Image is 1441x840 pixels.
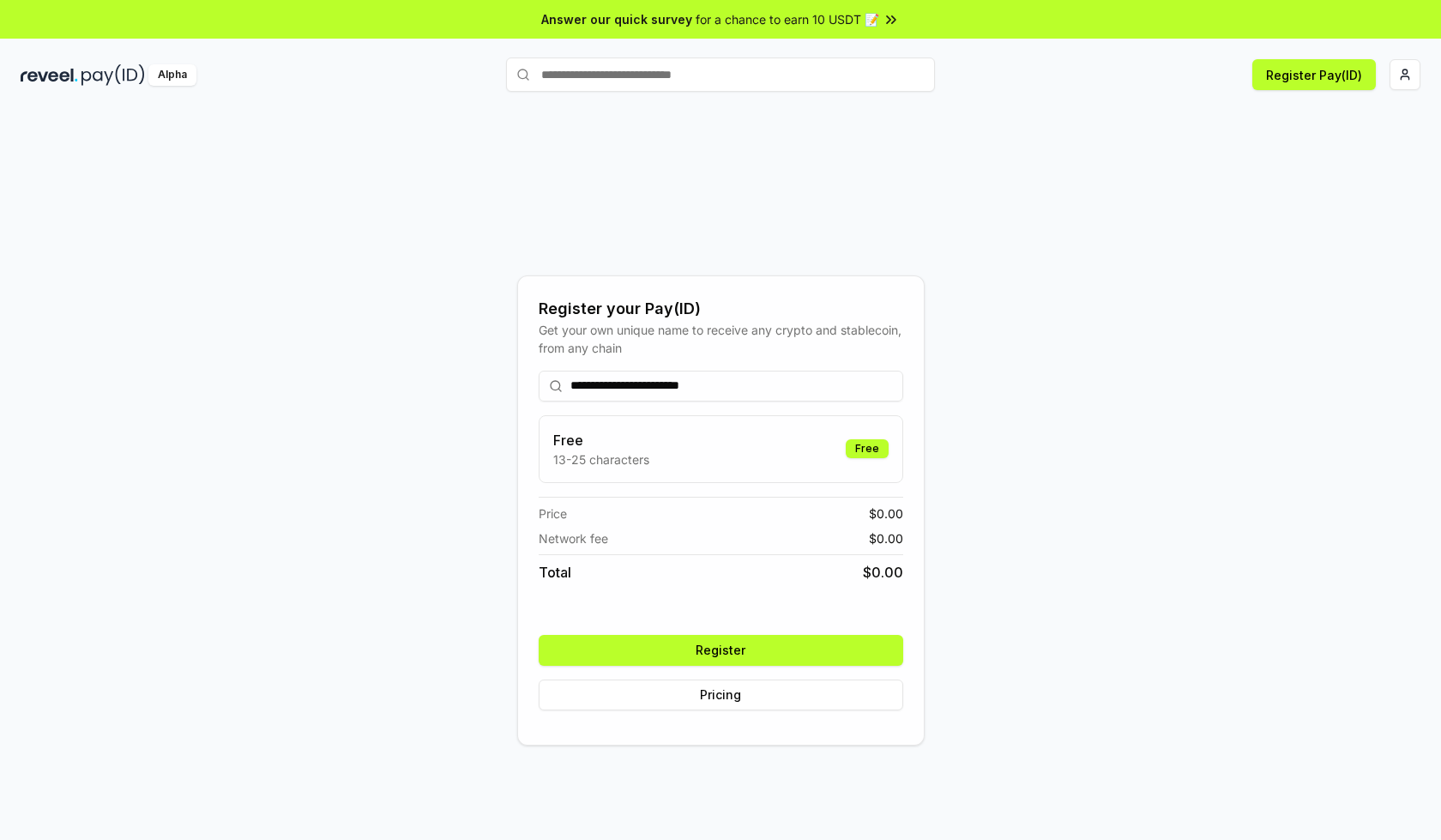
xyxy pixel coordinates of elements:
span: Total [539,562,571,583]
span: $ 0.00 [869,529,903,547]
p: 13-25 characters [553,450,649,468]
div: Free [846,439,889,458]
span: $ 0.00 [863,562,903,583]
span: for a chance to earn 10 USDT 📝 [696,10,879,28]
div: Alpha [148,64,196,86]
span: $ 0.00 [869,505,903,523]
div: Register your Pay(ID) [539,297,903,321]
span: Answer our quick survey [541,10,692,28]
button: Register Pay(ID) [1252,59,1376,90]
img: pay_id [81,64,145,86]
h3: Free [553,430,649,450]
span: Price [539,505,567,523]
button: Register [539,635,903,666]
img: reveel_dark [21,64,78,86]
button: Pricing [539,680,903,710]
span: Network fee [539,529,608,547]
div: Get your own unique name to receive any crypto and stablecoin, from any chain [539,321,903,357]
